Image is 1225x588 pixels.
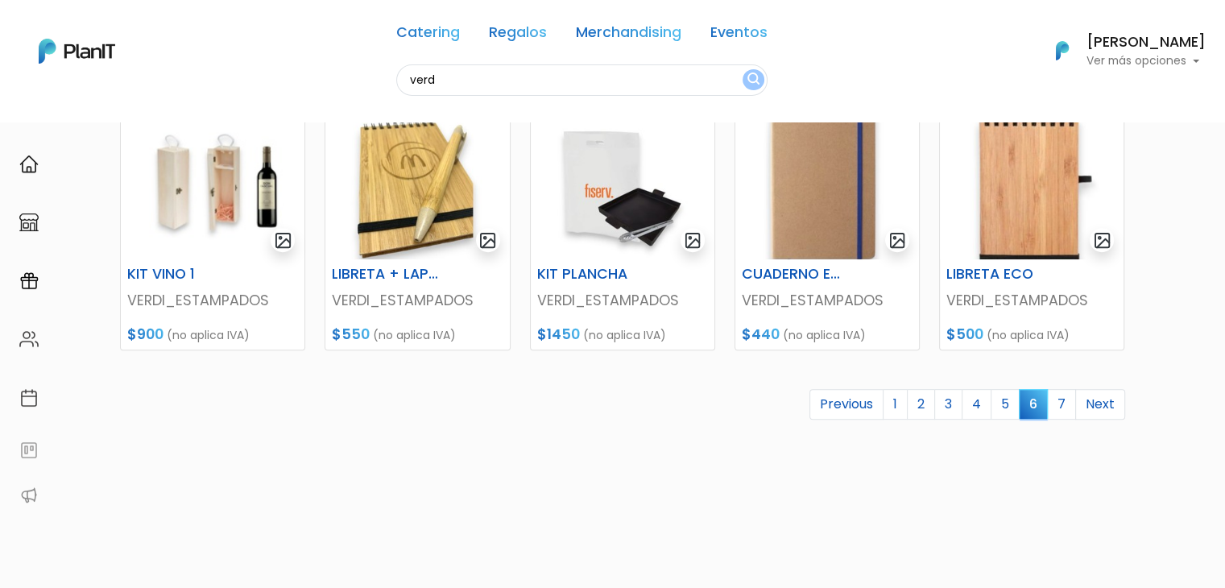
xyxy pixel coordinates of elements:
[710,26,768,45] a: Eventos
[83,15,232,47] div: ¿Necesitás ayuda?
[1035,30,1206,72] button: PlanIt Logo [PERSON_NAME] Ver más opciones
[167,327,250,343] span: (no aplica IVA)
[1019,389,1048,419] span: 6
[19,271,39,291] img: campaigns-02234683943229c281be62815700db0a1741e53638e28bf9629b52c665b00959.svg
[19,486,39,505] img: partners-52edf745621dab592f3b2c58e3bca9d71375a7ef29c3b500c9f145b62cc070d4.svg
[478,231,497,250] img: gallery-light
[332,325,370,344] span: $550
[1086,35,1206,50] h6: [PERSON_NAME]
[1086,56,1206,67] p: Ver más opciones
[19,155,39,174] img: home-e721727adea9d79c4d83392d1f703f7f8bce08238fde08b1acbfd93340b81755.svg
[325,118,509,259] img: thumb_image__copia___copia___copia___copia___copia___copia___copia___copia___copia_-Photoroom__45...
[19,329,39,349] img: people-662611757002400ad9ed0e3c099ab2801c6687ba6c219adb57efc949bc21e19d.svg
[987,327,1070,343] span: (no aplica IVA)
[576,26,681,45] a: Merchandising
[939,117,1124,350] a: gallery-light LIBRETA ECO VERDI_ESTAMPADOS $500 (no aplica IVA)
[747,72,759,88] img: search_button-432b6d5273f82d61273b3651a40e1bd1b912527efae98b1b7a1b2c0702e16a8d.svg
[373,327,456,343] span: (no aplica IVA)
[991,389,1020,420] a: 5
[583,327,666,343] span: (no aplica IVA)
[809,389,884,420] a: Previous
[489,26,547,45] a: Regalos
[735,117,920,350] a: gallery-light CUADERNO ECO VERDI_ESTAMPADOS $440 (no aplica IVA)
[528,266,655,283] h6: KIT PLANCHA
[907,389,935,420] a: 2
[39,39,115,64] img: PlanIt Logo
[1045,33,1080,68] img: PlanIt Logo
[120,117,305,350] a: gallery-light KIT VINO 1 VERDI_ESTAMPADOS $900 (no aplica IVA)
[940,118,1124,259] img: thumb_image__copia___copia___copia___copia___copia___copia___copia___copia___copia_-Photoroom__39...
[127,325,163,344] span: $900
[684,231,702,250] img: gallery-light
[530,117,715,350] a: gallery-light KIT PLANCHA VERDI_ESTAMPADOS $1450 (no aplica IVA)
[531,118,714,259] img: thumb_image__copia___copia___copia___copia___copia___copia___copia___copia_-Photoroom__1_.jpg
[118,266,245,283] h6: KIT VINO 1
[19,388,39,408] img: calendar-87d922413cdce8b2cf7b7f5f62616a5cf9e4887200fb71536465627b3292af00.svg
[783,327,866,343] span: (no aplica IVA)
[946,325,983,344] span: $500
[937,266,1064,283] h6: LIBRETA ECO
[396,64,768,96] input: Buscá regalos, desayunos, y más
[742,325,780,344] span: $440
[732,266,859,283] h6: CUADERNO ECO
[1093,231,1111,250] img: gallery-light
[1047,389,1076,420] a: 7
[325,117,510,350] a: gallery-light LIBRETA + LAPICERA VERDI_ESTAMPADOS $550 (no aplica IVA)
[888,231,907,250] img: gallery-light
[537,325,580,344] span: $1450
[19,213,39,232] img: marketplace-4ceaa7011d94191e9ded77b95e3339b90024bf715f7c57f8cf31f2d8c509eaba.svg
[19,441,39,460] img: feedback-78b5a0c8f98aac82b08bfc38622c3050aee476f2c9584af64705fc4e61158814.svg
[274,231,292,250] img: gallery-light
[396,26,460,45] a: Catering
[332,290,503,311] p: VERDI_ESTAMPADOS
[962,389,991,420] a: 4
[127,290,298,311] p: VERDI_ESTAMPADOS
[322,266,449,283] h6: LIBRETA + LAPICERA
[121,118,304,259] img: thumb_6BD4B826-BE37-4176-84EE-1FCFABEABBC7.jpeg
[1075,389,1125,420] a: Next
[883,389,908,420] a: 1
[934,389,962,420] a: 3
[946,290,1117,311] p: VERDI_ESTAMPADOS
[537,290,708,311] p: VERDI_ESTAMPADOS
[735,118,919,259] img: thumb_image__copia___copia___copia___copia___copia___copia___copia___copia___copia_-Photoroom__43...
[742,290,913,311] p: VERDI_ESTAMPADOS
